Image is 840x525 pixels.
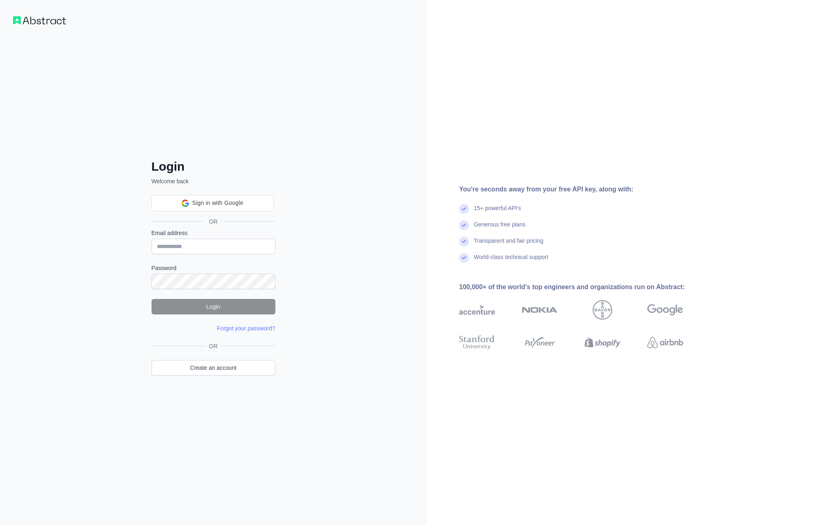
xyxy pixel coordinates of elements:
div: Sign in with Google [152,195,274,211]
a: Create an account [152,360,275,376]
label: Password [152,264,275,272]
span: OR [206,342,221,350]
img: check mark [459,204,469,214]
div: Transparent and fair pricing [474,237,543,253]
div: World-class technical support [474,253,548,269]
div: 100,000+ of the world's top engineers and organizations run on Abstract: [459,282,709,292]
img: google [647,300,683,320]
img: stanford university [459,334,495,351]
img: bayer [593,300,612,320]
button: Login [152,299,275,314]
p: Welcome back [152,177,275,185]
img: shopify [585,334,620,351]
img: nokia [522,300,558,320]
span: Sign in with Google [192,199,243,207]
label: Email address [152,229,275,237]
img: check mark [459,253,469,263]
img: Workflow [13,16,66,24]
h2: Login [152,159,275,174]
div: Generous free plans [474,220,526,237]
div: You're seconds away from your free API key, along with: [459,185,709,194]
div: 15+ powerful API's [474,204,521,220]
img: payoneer [522,334,558,351]
a: Forgot your password? [217,325,275,332]
span: OR [202,217,224,226]
img: check mark [459,220,469,230]
img: accenture [459,300,495,320]
img: check mark [459,237,469,246]
img: airbnb [647,334,683,351]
